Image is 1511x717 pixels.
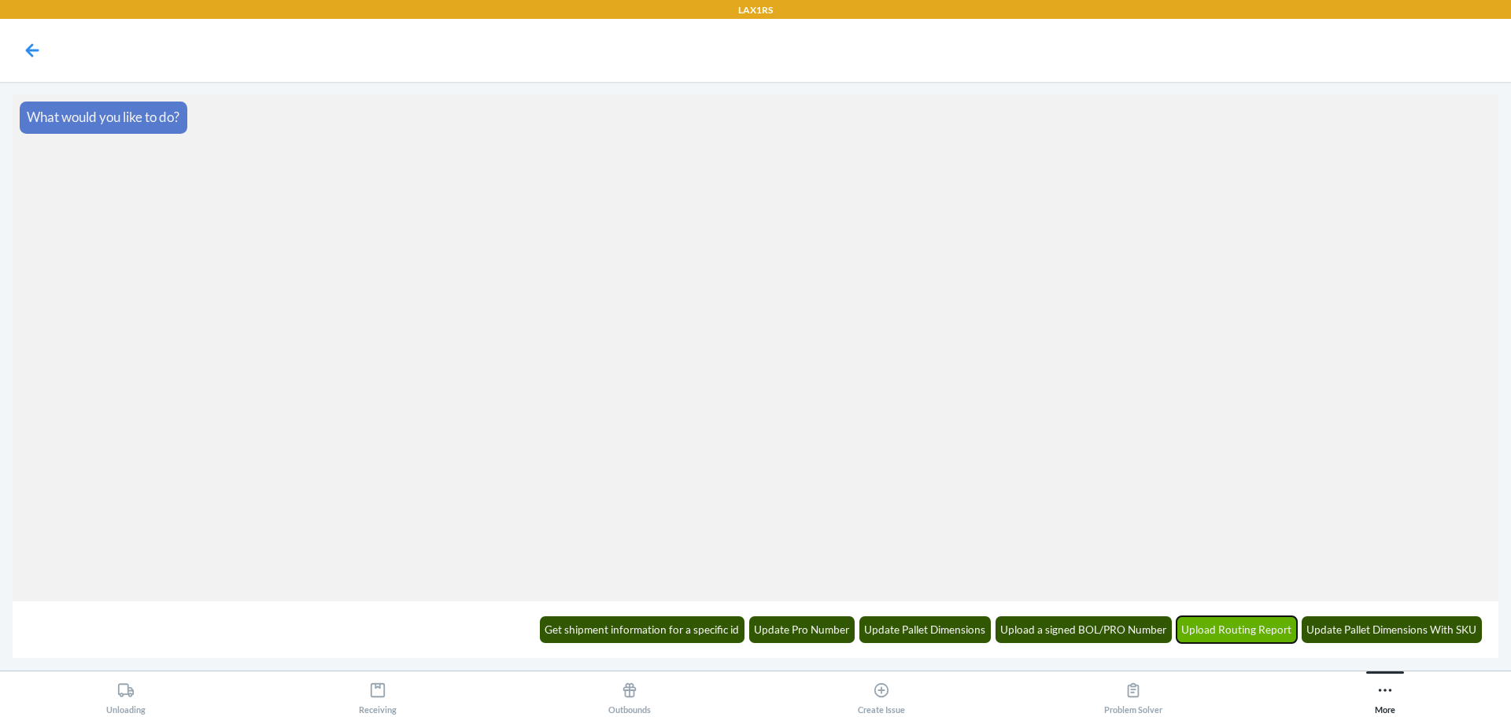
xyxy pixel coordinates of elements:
button: Upload Routing Report [1177,616,1298,643]
button: Update Pro Number [749,616,855,643]
p: LAX1RS [738,3,773,17]
div: Create Issue [858,675,905,715]
button: Outbounds [504,671,755,715]
div: More [1375,675,1395,715]
button: Upload a signed BOL/PRO Number [996,616,1173,643]
button: Update Pallet Dimensions With SKU [1302,616,1483,643]
div: Problem Solver [1104,675,1162,715]
div: Unloading [106,675,146,715]
button: Update Pallet Dimensions [859,616,992,643]
button: More [1259,671,1511,715]
button: Create Issue [755,671,1007,715]
button: Problem Solver [1007,671,1259,715]
button: Get shipment information for a specific id [540,616,745,643]
button: Receiving [252,671,504,715]
div: Receiving [359,675,397,715]
div: Outbounds [608,675,651,715]
p: What would you like to do? [27,107,179,128]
